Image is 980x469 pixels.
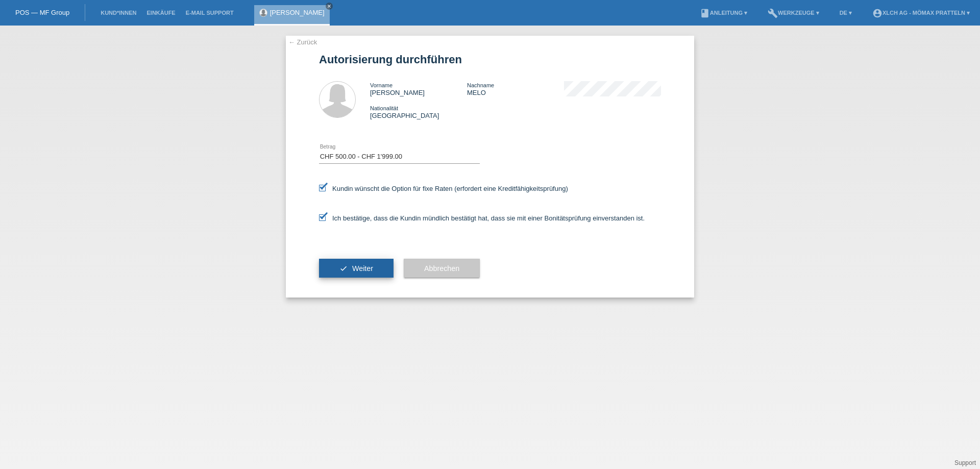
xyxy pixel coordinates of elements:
i: close [327,4,332,9]
a: [PERSON_NAME] [270,9,325,16]
a: bookAnleitung ▾ [695,10,752,16]
label: Kundin wünscht die Option für fixe Raten (erfordert eine Kreditfähigkeitsprüfung) [319,185,568,192]
i: book [700,8,710,18]
a: account_circleXLCH AG - Mömax Pratteln ▾ [867,10,975,16]
div: [PERSON_NAME] [370,81,467,96]
span: Vorname [370,82,393,88]
span: Nachname [467,82,494,88]
a: DE ▾ [835,10,857,16]
i: account_circle [872,8,883,18]
i: check [339,264,348,273]
a: buildWerkzeuge ▾ [763,10,824,16]
a: POS — MF Group [15,9,69,16]
a: Support [954,459,976,466]
a: close [326,3,333,10]
div: MELO [467,81,564,96]
button: Abbrechen [404,259,480,278]
div: [GEOGRAPHIC_DATA] [370,104,467,119]
a: ← Zurück [288,38,317,46]
a: Kund*innen [95,10,141,16]
a: Einkäufe [141,10,180,16]
i: build [768,8,778,18]
label: Ich bestätige, dass die Kundin mündlich bestätigt hat, dass sie mit einer Bonitätsprüfung einvers... [319,214,645,222]
span: Nationalität [370,105,398,111]
a: E-Mail Support [181,10,239,16]
span: Weiter [352,264,373,273]
span: Abbrechen [424,264,459,273]
button: check Weiter [319,259,394,278]
h1: Autorisierung durchführen [319,53,661,66]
